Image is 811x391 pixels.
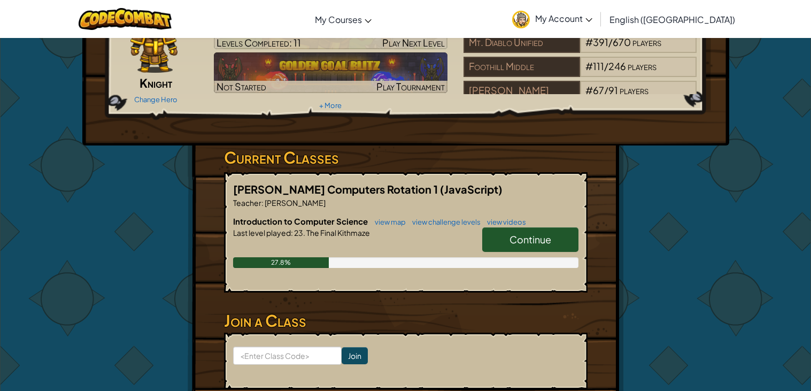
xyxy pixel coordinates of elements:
[233,257,329,268] div: 27.8%
[369,218,406,226] a: view map
[608,84,618,96] span: 91
[224,309,588,333] h3: Join a Class
[233,182,440,196] span: [PERSON_NAME] Computers Rotation 1
[233,347,342,365] input: <Enter Class Code>
[217,36,301,49] span: Levels Completed: 11
[376,80,445,93] span: Play Tournament
[440,182,503,196] span: (JavaScript)
[593,60,604,72] span: 111
[512,11,530,28] img: avatar
[482,218,526,226] a: view videos
[233,198,261,208] span: Teacher
[620,84,648,96] span: players
[310,5,377,34] a: My Courses
[628,60,656,72] span: players
[464,43,697,55] a: Mt. Diablo Unified#391/670players
[604,84,608,96] span: /
[535,13,592,24] span: My Account
[305,228,370,237] span: The Final Kithmaze
[585,36,593,48] span: #
[507,2,598,36] a: My Account
[217,80,266,93] span: Not Started
[613,36,631,48] span: 670
[293,228,305,237] span: 23.
[233,228,291,237] span: Last level played
[604,5,740,34] a: English ([GEOGRAPHIC_DATA])
[214,52,447,93] img: Golden Goal
[79,8,172,30] img: CodeCombat logo
[464,81,580,101] div: [PERSON_NAME]
[593,84,604,96] span: 67
[224,145,588,170] h3: Current Classes
[214,52,447,93] a: Not StartedPlay Tournament
[315,14,362,25] span: My Courses
[382,36,445,49] span: Play Next Level
[140,75,172,90] span: Knight
[464,91,697,103] a: [PERSON_NAME]#67/91players
[464,33,580,53] div: Mt. Diablo Unified
[291,228,293,237] span: :
[585,84,593,96] span: #
[593,36,608,48] span: 391
[608,36,613,48] span: /
[609,14,735,25] span: English ([GEOGRAPHIC_DATA])
[134,95,177,104] a: Change Hero
[407,218,481,226] a: view challenge levels
[319,101,342,110] a: + More
[464,57,580,77] div: Foothill Middle
[264,198,326,208] span: [PERSON_NAME]
[632,36,661,48] span: players
[233,216,369,226] span: Introduction to Computer Science
[342,347,368,364] input: Join
[509,233,551,246] span: Continue
[130,9,177,73] img: knight-pose.png
[604,60,608,72] span: /
[464,67,697,79] a: Foothill Middle#111/246players
[261,198,264,208] span: :
[585,60,593,72] span: #
[608,60,626,72] span: 246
